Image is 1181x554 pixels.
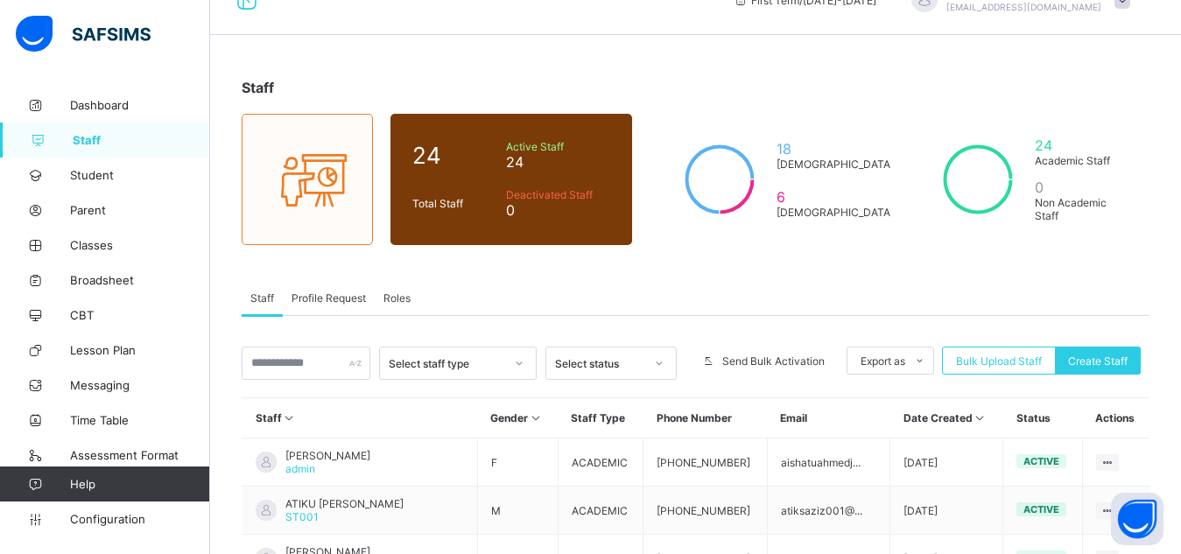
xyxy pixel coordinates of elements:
[558,438,643,487] td: ACADEMIC
[70,168,210,182] span: Student
[506,188,610,201] span: Deactivated Staff
[70,448,210,462] span: Assessment Format
[16,16,151,53] img: safsims
[477,487,558,535] td: M
[1068,354,1128,368] span: Create Staff
[285,462,315,475] span: admin
[292,291,366,305] span: Profile Request
[1035,179,1128,196] span: 0
[70,477,209,491] span: Help
[477,398,558,438] th: Gender
[777,206,894,219] span: [DEMOGRAPHIC_DATA]
[70,512,209,526] span: Configuration
[70,378,210,392] span: Messaging
[408,193,502,214] div: Total Staff
[250,291,274,305] span: Staff
[70,238,210,252] span: Classes
[70,98,210,112] span: Dashboard
[506,153,610,171] span: 24
[1003,398,1082,438] th: Status
[643,398,768,438] th: Phone Number
[389,357,504,370] div: Select staff type
[767,438,890,487] td: aishatuahmedj...
[767,398,890,438] th: Email
[1023,455,1059,467] span: active
[890,438,1003,487] td: [DATE]
[643,487,768,535] td: [PHONE_NUMBER]
[1035,196,1128,222] span: Non Academic Staff
[890,398,1003,438] th: Date Created
[558,487,643,535] td: ACADEMIC
[1023,503,1059,515] span: active
[242,79,274,96] span: Staff
[973,411,988,424] i: Sort in Ascending Order
[506,140,610,153] span: Active Staff
[767,487,890,535] td: atiksaziz001@...
[861,354,905,368] span: Export as
[1082,398,1149,438] th: Actions
[555,357,644,370] div: Select status
[528,411,543,424] i: Sort in Ascending Order
[412,142,497,169] span: 24
[70,308,210,322] span: CBT
[956,354,1042,368] span: Bulk Upload Staff
[890,487,1003,535] td: [DATE]
[70,203,210,217] span: Parent
[285,449,370,462] span: [PERSON_NAME]
[777,188,894,206] span: 6
[70,343,210,357] span: Lesson Plan
[558,398,643,438] th: Staff Type
[477,438,558,487] td: F
[285,497,404,510] span: ATIKU [PERSON_NAME]
[1111,493,1163,545] button: Open asap
[70,273,210,287] span: Broadsheet
[506,201,610,219] span: 0
[73,133,210,147] span: Staff
[1035,154,1128,167] span: Academic Staff
[70,413,210,427] span: Time Table
[243,398,478,438] th: Staff
[643,438,768,487] td: [PHONE_NUMBER]
[1035,137,1128,154] span: 24
[282,411,297,424] i: Sort in Ascending Order
[777,140,894,158] span: 18
[285,510,319,523] span: ST001
[777,158,894,171] span: [DEMOGRAPHIC_DATA]
[722,354,825,368] span: Send Bulk Activation
[383,291,411,305] span: Roles
[946,2,1101,12] span: [EMAIL_ADDRESS][DOMAIN_NAME]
